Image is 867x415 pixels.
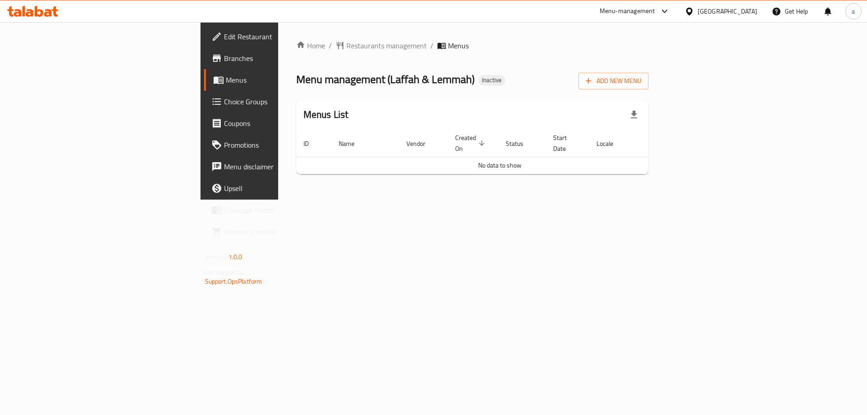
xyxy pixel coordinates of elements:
[600,6,655,17] div: Menu-management
[224,53,338,64] span: Branches
[636,130,704,157] th: Actions
[478,75,505,86] div: Inactive
[296,40,649,51] nav: breadcrumb
[852,6,855,16] span: a
[430,40,433,51] li: /
[204,134,345,156] a: Promotions
[204,177,345,199] a: Upsell
[478,159,522,171] span: No data to show
[339,138,366,149] span: Name
[204,91,345,112] a: Choice Groups
[224,140,338,150] span: Promotions
[406,138,437,149] span: Vendor
[303,138,321,149] span: ID
[205,251,227,263] span: Version:
[204,156,345,177] a: Menu disclaimer
[224,118,338,129] span: Coupons
[336,40,427,51] a: Restaurants management
[346,40,427,51] span: Restaurants management
[228,251,242,263] span: 1.0.0
[224,205,338,215] span: Coverage Report
[586,75,641,87] span: Add New Menu
[224,226,338,237] span: Grocery Checklist
[578,73,648,89] button: Add New Menu
[204,47,345,69] a: Branches
[204,199,345,221] a: Coverage Report
[296,130,704,174] table: enhanced table
[303,108,349,121] h2: Menus List
[204,26,345,47] a: Edit Restaurant
[224,183,338,194] span: Upsell
[224,96,338,107] span: Choice Groups
[204,221,345,242] a: Grocery Checklist
[553,132,578,154] span: Start Date
[296,69,475,89] span: Menu management ( Laffah & Lemmah )
[224,161,338,172] span: Menu disclaimer
[698,6,757,16] div: [GEOGRAPHIC_DATA]
[226,75,338,85] span: Menus
[205,266,247,278] span: Get support on:
[204,69,345,91] a: Menus
[205,275,262,287] a: Support.OpsPlatform
[478,76,505,84] span: Inactive
[204,112,345,134] a: Coupons
[506,138,535,149] span: Status
[448,40,469,51] span: Menus
[623,104,645,126] div: Export file
[597,138,625,149] span: Locale
[455,132,488,154] span: Created On
[224,31,338,42] span: Edit Restaurant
